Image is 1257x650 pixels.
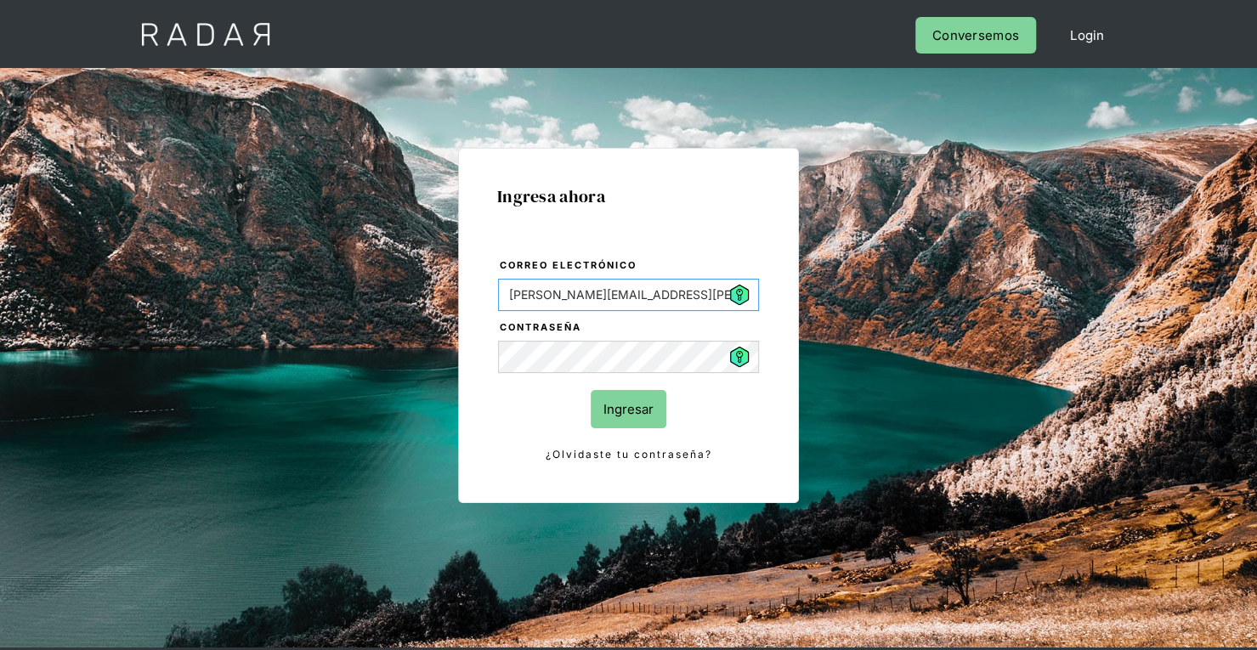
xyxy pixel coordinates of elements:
a: Login [1053,17,1122,54]
form: Login Form [497,257,760,464]
a: Conversemos [915,17,1036,54]
input: bruce@wayne.com [498,279,759,311]
a: ¿Olvidaste tu contraseña? [498,445,759,464]
h1: Ingresa ahora [497,187,760,206]
label: Correo electrónico [500,257,759,274]
label: Contraseña [500,319,759,336]
input: Ingresar [591,390,666,428]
